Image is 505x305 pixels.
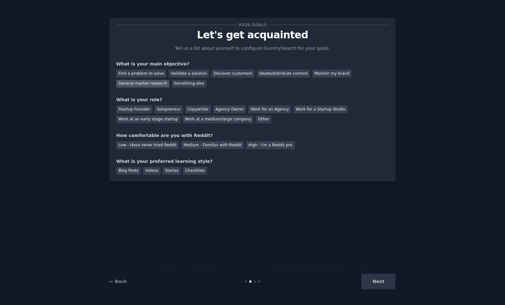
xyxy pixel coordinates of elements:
[183,116,253,124] div: Work at a medium/large company
[116,80,170,88] div: General market research
[237,21,268,28] span: Your goals
[185,105,211,113] div: Copywriter
[116,116,180,124] div: Work at an early stage startup
[116,132,389,139] div: How comfortable are you with Reddit?
[163,167,181,175] div: Stories
[181,141,244,149] div: Medium - Familiar with Reddit
[116,61,389,67] div: What is your main objective?
[143,167,161,175] div: Videos
[116,70,166,78] div: Find a problem to solve
[169,70,209,78] div: Validate a solution
[213,105,246,113] div: Agency Owner
[172,45,333,52] p: Tell us a bit about yourself to configure GummySearch for your goals.
[116,96,389,103] div: What is your role?
[116,105,152,113] div: Startup Founder
[312,70,351,78] div: Monitor my brand
[116,158,389,165] div: What is your preferred learning style?
[257,70,310,78] div: Ideate/distribute content
[246,141,295,149] div: High - I'm a Reddit pro
[116,141,179,149] div: Low - Have never tried Reddit
[172,80,207,88] div: Something else
[155,105,183,113] div: Solopreneur
[293,105,347,113] div: Work for a Startup Studio
[116,29,389,41] p: Let's get acquainted
[183,167,207,175] div: Checklists
[256,116,271,124] div: Other
[109,279,127,284] a: ← Back
[211,70,254,78] div: Discover customers
[248,105,291,113] div: Work for an Agency
[116,167,141,175] div: Blog Posts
